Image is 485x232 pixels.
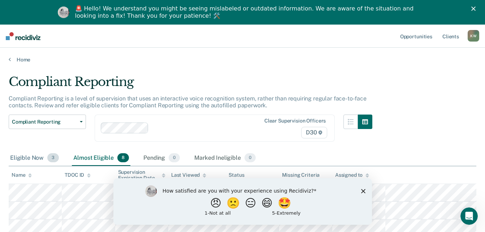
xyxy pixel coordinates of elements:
[335,172,369,178] div: Assigned to
[171,172,206,178] div: Last Viewed
[6,32,40,40] img: Recidiviz
[264,118,326,124] div: Clear supervision officers
[9,115,86,129] button: Compliant Reporting
[229,172,244,178] div: Status
[47,153,59,163] span: 3
[142,150,181,166] div: Pending0
[9,150,60,166] div: Eligible Now3
[9,56,476,63] a: Home
[75,5,416,20] div: 🚨 Hello! We understand you might be seeing mislabeled or outdated information. We are aware of th...
[460,207,478,225] iframe: Intercom live chat
[301,127,327,138] span: D30
[12,172,32,178] div: Name
[58,7,69,18] img: Profile image for Kim
[9,95,367,109] p: Compliant Reporting is a level of supervision that uses an interactive voice recognition system, ...
[282,172,320,178] div: Missing Criteria
[193,150,257,166] div: Marked Ineligible0
[441,25,460,48] a: Clients
[468,30,479,42] button: KW
[169,153,180,163] span: 0
[65,172,91,178] div: TDOC ID
[117,153,129,163] span: 8
[113,178,372,225] iframe: Survey by Kim from Recidiviz
[244,153,256,163] span: 0
[399,25,434,48] a: Opportunities
[72,150,130,166] div: Almost Eligible8
[118,169,165,181] div: Supervision Expiration Date
[9,74,372,95] div: Compliant Reporting
[471,7,478,11] div: Close
[12,119,77,125] span: Compliant Reporting
[468,30,479,42] div: K W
